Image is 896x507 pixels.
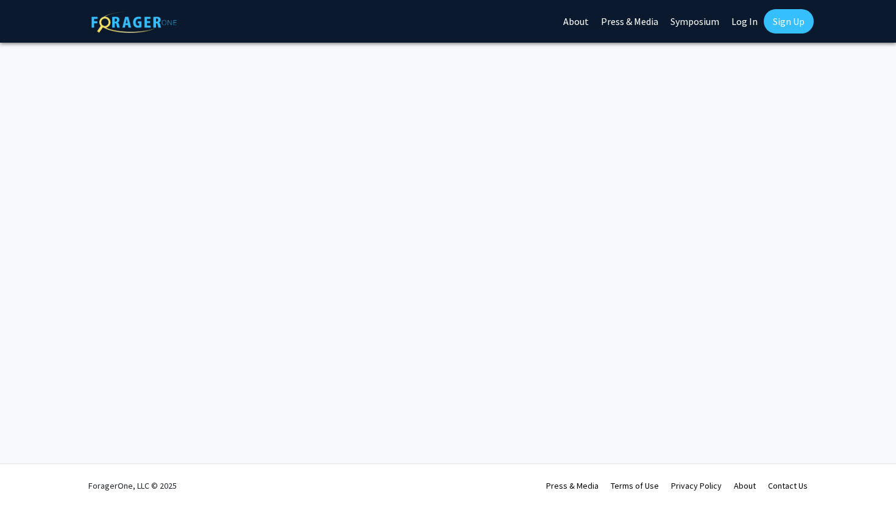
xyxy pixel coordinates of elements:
a: Press & Media [546,480,599,491]
a: About [734,480,756,491]
a: Terms of Use [611,480,659,491]
div: ForagerOne, LLC © 2025 [88,464,177,507]
a: Sign Up [764,9,814,34]
a: Privacy Policy [671,480,722,491]
a: Contact Us [768,480,808,491]
img: ForagerOne Logo [91,12,177,33]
